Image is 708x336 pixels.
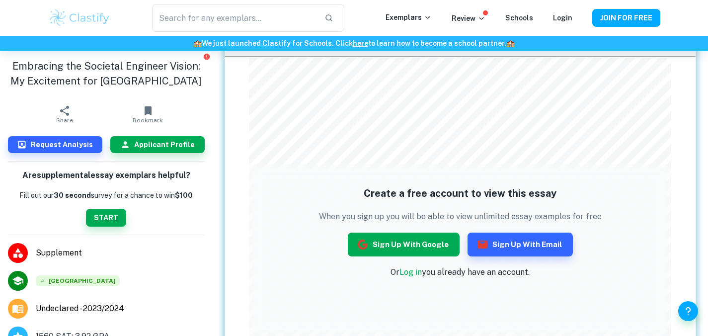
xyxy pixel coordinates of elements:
[31,139,93,150] h6: Request Analysis
[319,211,602,223] p: When you sign up you will be able to view unlimited essay examples for free
[36,303,124,315] span: Undeclared - 2023/2024
[22,169,190,182] h6: Are supplemental essay exemplars helpful?
[348,233,460,256] button: Sign up with Google
[36,275,120,286] span: [GEOGRAPHIC_DATA]
[386,12,432,23] p: Exemplars
[134,139,195,150] h6: Applicant Profile
[353,39,368,47] a: here
[193,39,202,47] span: 🏫
[506,39,515,47] span: 🏫
[36,275,120,286] div: Accepted: Boston University
[23,100,106,128] button: Share
[86,209,126,227] button: START
[399,267,422,277] a: Log in
[2,38,706,49] h6: We just launched Clastify for Schools. Click to learn how to become a school partner.
[48,8,111,28] img: Clastify logo
[133,117,163,124] span: Bookmark
[110,136,205,153] button: Applicant Profile
[678,301,698,321] button: Help and Feedback
[36,247,205,259] span: Supplement
[592,9,660,27] button: JOIN FOR FREE
[36,303,132,315] a: Major and Application Year
[175,191,193,199] strong: $100
[19,190,193,201] p: Fill out our survey for a chance to win
[56,117,73,124] span: Share
[106,100,190,128] button: Bookmark
[8,136,102,153] button: Request Analysis
[553,14,572,22] a: Login
[152,4,316,32] input: Search for any exemplars...
[505,14,533,22] a: Schools
[452,13,485,24] p: Review
[203,53,211,60] button: Report issue
[319,186,602,201] h5: Create a free account to view this essay
[54,191,91,199] b: 30 second
[468,233,573,256] button: Sign up with Email
[8,59,205,88] h1: Embracing the Societal Engineer Vision: My Excitement for [GEOGRAPHIC_DATA]
[319,266,602,278] p: Or you already have an account.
